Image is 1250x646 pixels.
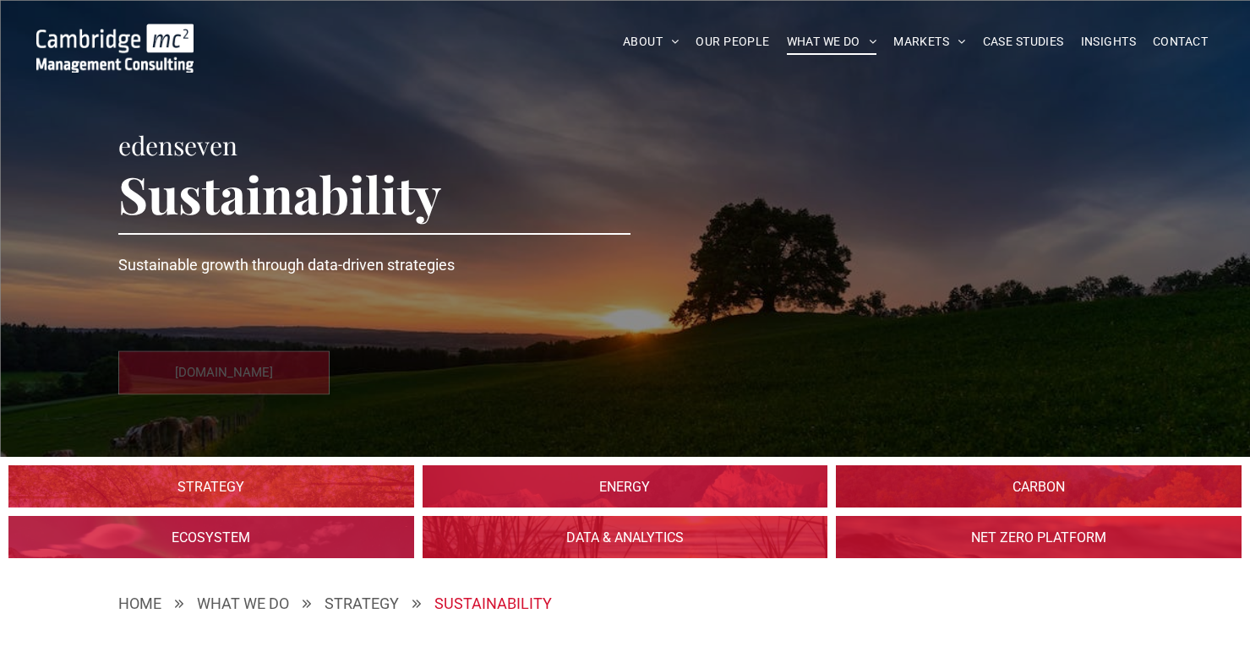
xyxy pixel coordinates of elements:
[778,29,886,55] a: WHAT WE DO
[197,592,289,615] a: WHAT WE DO
[36,24,194,73] img: Go to Homepage
[1073,29,1144,55] a: INSIGHTS
[423,516,828,558] a: Sustainability | Data & Analytics | Cambridge Management Consulting
[118,128,237,162] span: edenseven
[118,592,1133,615] nav: Breadcrumbs
[687,29,778,55] a: OUR PEOPLE
[118,256,455,274] span: Sustainable growth through data-driven strategies
[325,592,399,615] div: STRATEGY
[36,26,194,44] a: Your Business Transformed | Cambridge Management Consulting
[885,29,974,55] a: MARKETS
[8,465,414,508] a: Sustainability Strategy | Cambridge Management Consulting
[614,29,688,55] a: ABOUT
[118,160,441,227] span: Sustainability
[1144,29,1216,55] a: CONTACT
[434,592,552,615] div: SUSTAINABILITY
[175,351,273,394] span: [DOMAIN_NAME]
[118,350,330,394] a: [DOMAIN_NAME]
[836,516,1242,558] a: Sustainability | Net Zero Platform | Cambridge Management Consulting
[118,592,161,615] a: HOME
[8,516,414,558] a: Sustainability | 1. WATER | Ecosystem | Cambridge Management Consulting
[423,465,828,508] a: Sustainability | 1. SOURCING | Energy | Cambridge Management Consulting
[836,465,1242,508] a: Sustainability | Carbon | Cambridge Management Consulting
[974,29,1073,55] a: CASE STUDIES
